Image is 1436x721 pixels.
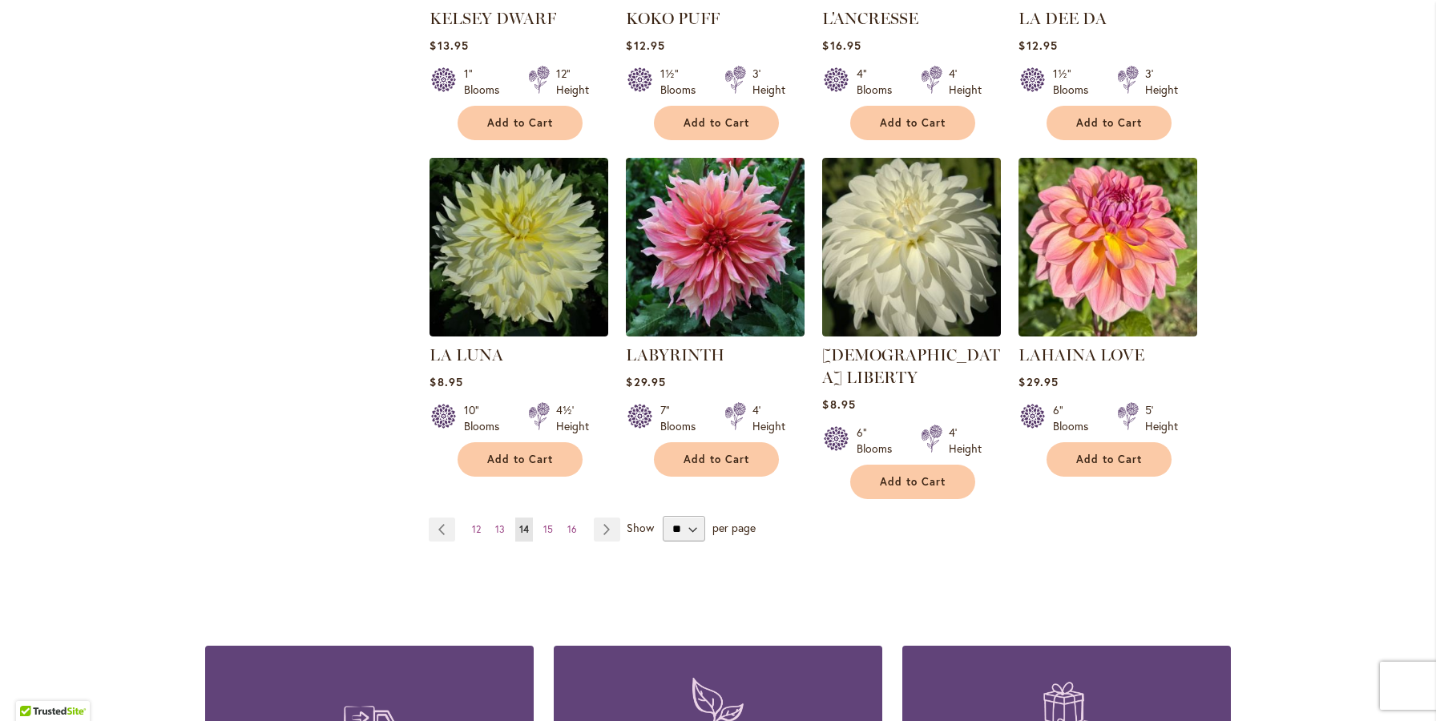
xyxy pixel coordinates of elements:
[626,38,664,53] span: $12.95
[752,402,785,434] div: 4' Height
[495,523,505,535] span: 13
[1145,402,1178,434] div: 5' Height
[430,158,608,336] img: La Luna
[543,523,553,535] span: 15
[491,518,509,542] a: 13
[1145,66,1178,98] div: 3' Height
[468,518,485,542] a: 12
[464,402,509,434] div: 10" Blooms
[626,158,805,336] img: Labyrinth
[1076,116,1142,130] span: Add to Cart
[684,116,749,130] span: Add to Cart
[1019,38,1057,53] span: $12.95
[556,402,589,434] div: 4½' Height
[949,425,982,457] div: 4' Height
[539,518,557,542] a: 15
[487,116,553,130] span: Add to Cart
[1019,158,1197,336] img: LAHAINA LOVE
[880,475,946,489] span: Add to Cart
[626,9,720,28] a: KOKO PUFF
[12,664,57,709] iframe: Launch Accessibility Center
[712,520,756,535] span: per page
[430,9,556,28] a: KELSEY DWARF
[430,324,608,340] a: La Luna
[627,520,654,535] span: Show
[857,66,902,98] div: 4" Blooms
[1047,442,1172,477] button: Add to Cart
[626,374,665,389] span: $29.95
[567,523,577,535] span: 16
[1019,345,1144,365] a: LAHAINA LOVE
[654,106,779,140] button: Add to Cart
[850,106,975,140] button: Add to Cart
[654,442,779,477] button: Add to Cart
[857,425,902,457] div: 6" Blooms
[684,453,749,466] span: Add to Cart
[626,345,724,365] a: LABYRINTH
[1019,324,1197,340] a: LAHAINA LOVE
[949,66,982,98] div: 4' Height
[458,442,583,477] button: Add to Cart
[458,106,583,140] button: Add to Cart
[1076,453,1142,466] span: Add to Cart
[850,465,975,499] button: Add to Cart
[563,518,581,542] a: 16
[430,38,468,53] span: $13.95
[822,9,918,28] a: L'ANCRESSE
[752,66,785,98] div: 3' Height
[1019,374,1058,389] span: $29.95
[487,453,553,466] span: Add to Cart
[1019,9,1107,28] a: LA DEE DA
[822,38,861,53] span: $16.95
[1053,66,1098,98] div: 1½" Blooms
[430,345,503,365] a: LA LUNA
[660,66,705,98] div: 1½" Blooms
[1047,106,1172,140] button: Add to Cart
[822,345,1000,387] a: [DEMOGRAPHIC_DATA] LIBERTY
[519,523,529,535] span: 14
[464,66,509,98] div: 1" Blooms
[1053,402,1098,434] div: 6" Blooms
[822,324,1001,340] a: LADY LIBERTY
[822,397,855,412] span: $8.95
[660,402,705,434] div: 7" Blooms
[880,116,946,130] span: Add to Cart
[626,324,805,340] a: Labyrinth
[556,66,589,98] div: 12" Height
[430,374,462,389] span: $8.95
[472,523,481,535] span: 12
[822,158,1001,336] img: LADY LIBERTY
